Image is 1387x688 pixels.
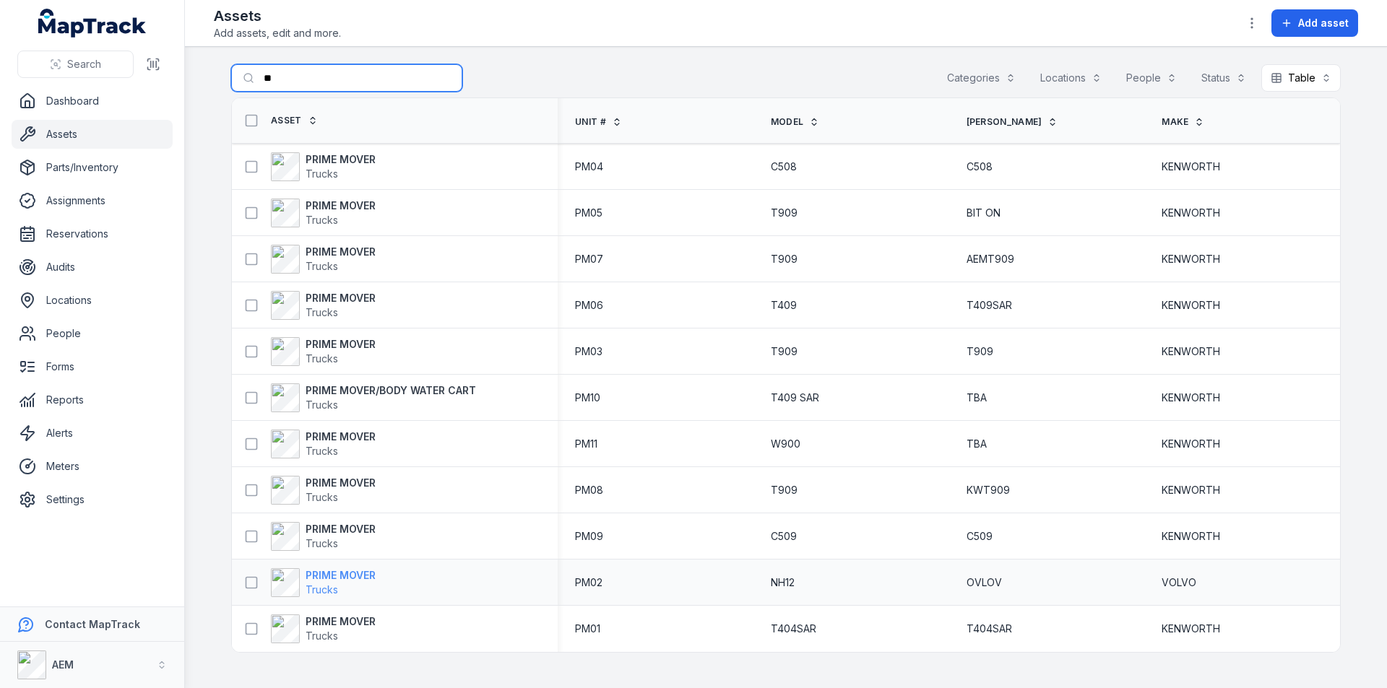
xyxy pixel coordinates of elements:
span: C508 [967,160,993,174]
span: C508 [771,160,797,174]
span: Trucks [306,352,338,365]
span: PM02 [575,575,602,590]
a: Forms [12,352,173,381]
span: PM11 [575,437,597,451]
strong: PRIME MOVER [306,291,376,305]
span: OVLOV [967,575,1002,590]
a: PRIME MOVERTrucks [271,614,376,643]
span: VOLVO [1162,575,1196,590]
span: Trucks [306,214,338,226]
strong: PRIME MOVER [306,152,376,167]
a: Dashboard [12,87,173,116]
span: KENWORTH [1162,483,1220,497]
a: PRIME MOVER/BODY WATER CARTTrucks [271,383,476,412]
a: MapTrack [38,9,147,38]
span: Model [771,116,804,128]
span: NH12 [771,575,795,590]
a: Settings [12,485,173,514]
span: KWT909 [967,483,1010,497]
strong: PRIME MOVER/BODY WATER CART [306,383,476,398]
h2: Assets [214,6,341,26]
a: PRIME MOVERTrucks [271,291,376,320]
a: [PERSON_NAME] [967,116,1058,128]
span: PM08 [575,483,603,497]
span: T909 [771,206,798,220]
a: PRIME MOVERTrucks [271,522,376,551]
strong: PRIME MOVER [306,337,376,352]
strong: PRIME MOVER [306,522,376,536]
span: KENWORTH [1162,344,1220,359]
strong: PRIME MOVER [306,245,376,259]
a: Audits [12,253,173,282]
span: T909 [967,344,993,359]
strong: PRIME MOVER [306,614,376,629]
span: Trucks [306,306,338,318]
span: T404SAR [771,622,816,636]
span: PM03 [575,344,602,359]
span: KENWORTH [1162,160,1220,174]
span: KENWORTH [1162,437,1220,451]
span: Trucks [306,537,338,549]
span: T409 SAR [771,391,819,405]
a: PRIME MOVERTrucks [271,245,376,274]
span: W900 [771,437,800,451]
span: T909 [771,252,798,266]
span: T909 [771,344,798,359]
span: TBA [967,437,987,451]
button: Add asset [1271,9,1358,37]
a: Make [1162,116,1204,128]
span: PM07 [575,252,603,266]
strong: PRIME MOVER [306,476,376,490]
span: Make [1162,116,1188,128]
span: T409 [771,298,797,313]
span: Trucks [306,630,338,642]
a: People [12,319,173,348]
span: KENWORTH [1162,391,1220,405]
span: Add assets, edit and more. [214,26,341,40]
strong: Contact MapTrack [45,618,140,630]
button: People [1117,64,1186,92]
a: PRIME MOVERTrucks [271,199,376,227]
a: Alerts [12,419,173,448]
span: [PERSON_NAME] [967,116,1042,128]
span: T404SAR [967,622,1012,636]
span: BIT ON [967,206,1001,220]
span: Search [67,57,101,71]
a: Meters [12,452,173,481]
span: KENWORTH [1162,206,1220,220]
a: PRIME MOVERTrucks [271,430,376,458]
span: T409SAR [967,298,1012,313]
span: TBA [967,391,987,405]
strong: AEM [52,658,74,671]
button: Search [17,51,134,78]
a: Reports [12,386,173,414]
a: Assignments [12,186,173,215]
a: PRIME MOVERTrucks [271,476,376,505]
a: Model [771,116,820,128]
a: PRIME MOVERTrucks [271,337,376,366]
span: PM06 [575,298,603,313]
a: Parts/Inventory [12,153,173,182]
button: Table [1261,64,1341,92]
a: Locations [12,286,173,315]
span: Unit # [575,116,606,128]
span: Trucks [306,167,338,180]
span: KENWORTH [1162,252,1220,266]
span: C509 [771,529,797,544]
span: PM05 [575,206,602,220]
span: Add asset [1298,16,1349,30]
button: Status [1192,64,1256,92]
span: PM01 [575,622,600,636]
a: Asset [271,115,318,126]
span: Trucks [306,583,338,596]
span: PM04 [575,160,603,174]
span: T909 [771,483,798,497]
strong: PRIME MOVER [306,430,376,444]
span: KENWORTH [1162,298,1220,313]
strong: PRIME MOVER [306,199,376,213]
span: KENWORTH [1162,622,1220,636]
span: Trucks [306,399,338,411]
span: PM09 [575,529,603,544]
a: Unit # [575,116,622,128]
span: Asset [271,115,302,126]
